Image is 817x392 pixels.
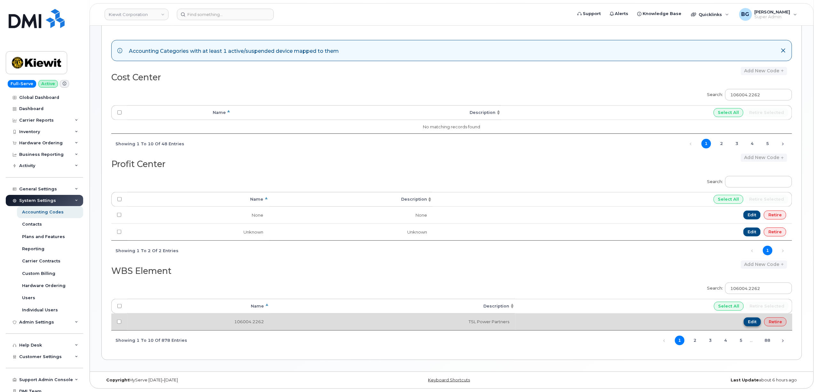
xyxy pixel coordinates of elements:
[714,195,744,204] input: Select All
[687,8,734,21] div: Quicklinks
[748,139,757,148] a: 4
[111,138,184,149] div: Showing 1 to 10 of 48 entries
[660,336,669,345] a: Previous
[764,317,787,326] a: Retire
[703,278,792,296] label: Search:
[690,336,700,345] a: 2
[699,12,722,17] span: Quicklinks
[714,302,744,311] input: Select All
[232,105,502,120] th: Description: activate to sort column ascending
[731,378,759,382] strong: Last Update
[741,154,787,162] a: Add new code
[127,105,232,120] th: Name: activate to sort column descending
[106,378,129,382] strong: Copyright
[568,378,802,383] div: about 6 hours ago
[742,11,750,18] span: BG
[269,207,433,223] td: None
[583,11,601,17] span: Support
[755,9,790,14] span: [PERSON_NAME]
[721,336,731,345] a: 4
[573,7,605,20] a: Support
[111,245,178,256] div: Showing 1 to 2 of 2 entries
[127,223,269,240] td: Unknown
[269,192,433,207] th: Description: activate to sort column ascending
[703,172,792,190] label: Search:
[111,73,447,82] h2: Cost Center
[741,67,787,75] a: Add new code
[111,335,187,346] div: Showing 1 to 10 of 878 entries
[111,159,447,169] h2: Profit Center
[615,11,629,17] span: Alerts
[702,139,711,148] a: 1
[633,7,686,20] a: Knowledge Base
[764,228,786,236] a: Retire
[111,266,447,276] h2: WBS Element
[129,46,339,55] div: Accounting Categories with at least 1 active/suspended device mapped to them
[127,192,269,207] th: Name: activate to sort column descending
[763,139,773,148] a: 5
[725,89,792,100] input: Search:
[743,228,761,236] a: Edit
[111,120,792,134] td: No matching records found
[105,9,169,20] a: Kiewit Corporation
[744,317,761,326] a: Edit
[789,364,812,387] iframe: Messenger Launcher
[725,176,792,188] input: Search:
[127,299,270,314] th: Name: activate to sort column descending
[127,314,270,330] td: 106004.2262
[127,207,269,223] td: None
[736,336,746,345] a: 5
[778,139,788,149] a: Next
[741,260,787,269] a: Add new code
[746,338,757,343] span: …
[743,211,761,220] a: Edit
[686,139,696,149] a: Previous
[428,378,470,382] a: Keyboard Shortcuts
[748,246,757,256] a: Previous
[706,336,715,345] a: 3
[269,223,433,240] td: Unknown
[675,336,685,345] a: 1
[735,8,802,21] div: Bill Geary
[764,211,786,220] a: Retire
[270,314,515,330] td: TSL Power Partners
[703,85,792,103] label: Search:
[605,7,633,20] a: Alerts
[763,246,773,255] a: 1
[717,139,726,148] a: 2
[763,336,773,345] a: 88
[755,14,790,20] span: Super Admin
[732,139,742,148] a: 3
[778,246,788,256] a: Next
[101,378,335,383] div: MyServe [DATE]–[DATE]
[643,11,682,17] span: Knowledge Base
[725,283,792,294] input: Search:
[778,336,788,345] a: Next
[714,108,744,117] input: Select All
[270,299,515,314] th: Description: activate to sort column ascending
[177,9,274,20] input: Find something...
